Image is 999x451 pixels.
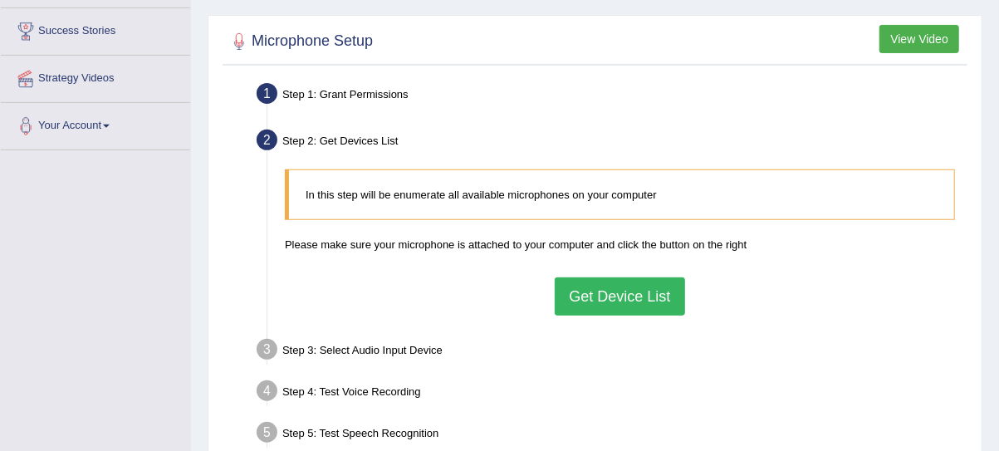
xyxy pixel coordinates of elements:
[249,78,974,115] div: Step 1: Grant Permissions
[555,277,684,316] button: Get Device List
[249,375,974,412] div: Step 4: Test Voice Recording
[1,56,190,97] a: Strategy Videos
[249,125,974,161] div: Step 2: Get Devices List
[249,334,974,370] div: Step 3: Select Audio Input Device
[285,169,955,220] blockquote: In this step will be enumerate all available microphones on your computer
[879,25,959,53] button: View Video
[1,8,190,50] a: Success Stories
[227,29,373,54] h2: Microphone Setup
[285,237,955,252] p: Please make sure your microphone is attached to your computer and click the button on the right
[1,103,190,145] a: Your Account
